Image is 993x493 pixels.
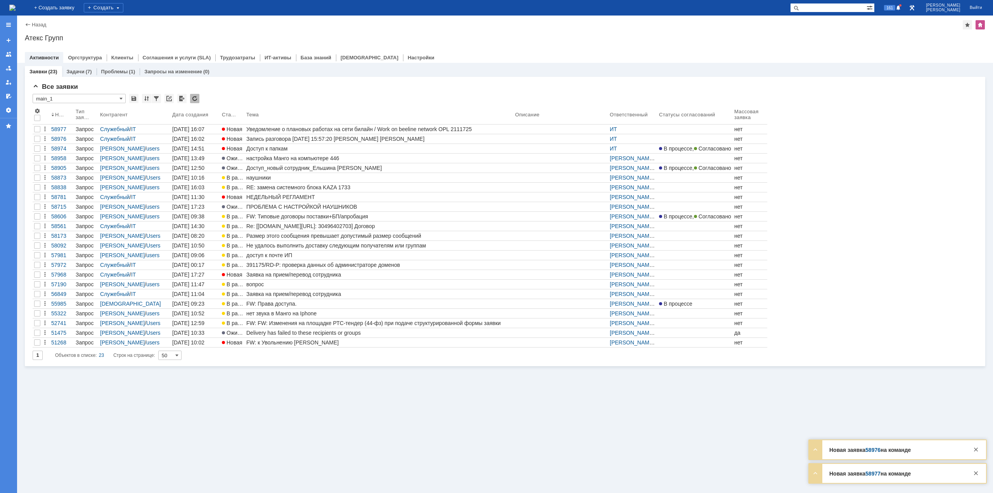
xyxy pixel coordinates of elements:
a: IT [131,194,136,200]
div: [DATE] 08:20 [172,233,204,239]
div: нет [734,126,766,132]
div: Запрос на обслуживание [76,223,97,229]
span: Новая [222,194,242,200]
div: [DATE] 00:17 [172,262,204,268]
a: [PERSON_NAME] [610,213,655,220]
a: 57981 [50,251,74,260]
div: 57968 [51,272,73,278]
a: Заявки в моей ответственности [2,62,15,74]
a: 57972 [50,260,74,270]
a: нет [733,192,767,202]
span: В работе [222,223,249,229]
div: ПРОБЛЕМА С НАСТРОЙКОЙ НАУШНИКОВ [246,204,512,210]
div: Запрос на обслуживание [76,175,97,181]
div: Запрос на обслуживание [76,272,97,278]
a: Трудозатраты [220,55,255,61]
a: Клиенты [111,55,133,61]
div: Запрос на обслуживание [76,252,97,258]
a: В работе [220,183,245,192]
a: Проблемы [101,69,128,74]
div: НЕДЕЛЬНЫЙ РЕГЛАМЕНТ [246,194,512,200]
div: Тип заявки [76,109,91,120]
span: [PERSON_NAME] [926,3,960,8]
a: Запрос на обслуживание [74,270,99,279]
div: 58873 [51,175,73,181]
a: [PERSON_NAME] [100,252,145,258]
div: , [659,165,731,171]
div: Доступ к папкам [246,145,512,152]
div: нет [734,145,766,152]
div: Запрос на обслуживание [76,194,97,200]
a: нет [733,163,767,173]
div: Размер этого сообщения превышает допустимый размер сообщений [246,233,512,239]
div: [DATE] 10:16 [172,175,204,181]
div: Запрос на обслуживание [76,213,97,220]
div: 58715 [51,204,73,210]
a: В работе [220,231,245,240]
a: Запрос на обслуживание [74,192,99,202]
a: users [146,184,159,190]
div: Запрос на обслуживание [76,233,97,239]
div: 391175/RD-P: проверка данных об администраторе доменов [246,262,512,268]
a: [PERSON_NAME] [100,155,145,161]
a: Ожидает ответа контрагента [220,163,245,173]
a: ПРОБЛЕМА С НАСТРОЙКОЙ НАУШНИКОВ [245,202,514,211]
th: Ответственный [608,106,657,125]
div: 58958 [51,155,73,161]
span: В работе [222,184,249,190]
div: нет [734,136,766,142]
div: Создать [84,3,123,12]
a: [PERSON_NAME] [610,184,655,190]
div: [DATE] 17:23 [172,204,204,210]
a: Заявки на командах [2,48,15,61]
a: Ожидает ответа контрагента [220,202,245,211]
a: Уведомление о плановых работах на сети билайн / Work on beeline network OPL 2111725 [245,125,514,134]
a: Re: [[DOMAIN_NAME][URL]: 30496402703] Договор [245,221,514,231]
div: 58781 [51,194,73,200]
span: В процессе [659,213,692,220]
a: [DATE] 09:38 [171,212,220,221]
span: В работе [222,252,249,258]
div: Фильтрация... [152,94,161,103]
a: [DATE] 10:50 [171,241,220,250]
a: нет [733,260,767,270]
div: доступ к почте ИП [246,252,512,258]
a: [DATE] 14:51 [171,144,220,153]
span: Ожидает ответа контрагента [222,204,299,210]
div: Запись разговора [DATE] 15:57:20 [PERSON_NAME] [PERSON_NAME] [246,136,512,142]
a: нет [733,202,767,211]
a: IT [131,136,136,142]
a: доступ к почте ИП [245,251,514,260]
a: Users [146,175,161,181]
div: FW: Типовые договоры поставки+БП/апробация [246,213,512,220]
a: [DATE] 09:06 [171,251,220,260]
a: Мои заявки [2,76,15,88]
div: Re: [[DOMAIN_NAME][URL]: 30496402703] Договор [246,223,512,229]
div: [DATE] 11:30 [172,194,204,200]
div: 58092 [51,242,73,249]
div: RE: замена системного блока KAZA 1733 [246,184,512,190]
a: IT [131,262,136,268]
div: Скопировать ссылку на список [164,94,174,103]
a: Заявки [29,69,47,74]
a: Новая [220,144,245,153]
div: [DATE] 09:38 [172,213,204,220]
div: Запрос на обслуживание [76,242,97,249]
a: Новая [220,125,245,134]
div: нет [734,233,766,239]
a: Служебный [100,136,130,142]
a: Запрос на обслуживание [74,154,99,163]
a: Users [146,242,161,249]
a: users [146,252,159,258]
a: 58838 [50,183,74,192]
a: [DATE] 17:27 [171,270,220,279]
div: нет [734,194,766,200]
a: ИТ [610,126,617,132]
a: Размер этого сообщения превышает допустимый размер сообщений [245,231,514,240]
a: Запрос на обслуживание [74,202,99,211]
a: Задачи [67,69,85,74]
span: В процессе [659,165,692,171]
span: Новая [222,145,242,152]
div: Не удалось выполнить доставку следующим получателям или группам [246,242,512,249]
div: [DATE] 12:50 [172,165,204,171]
